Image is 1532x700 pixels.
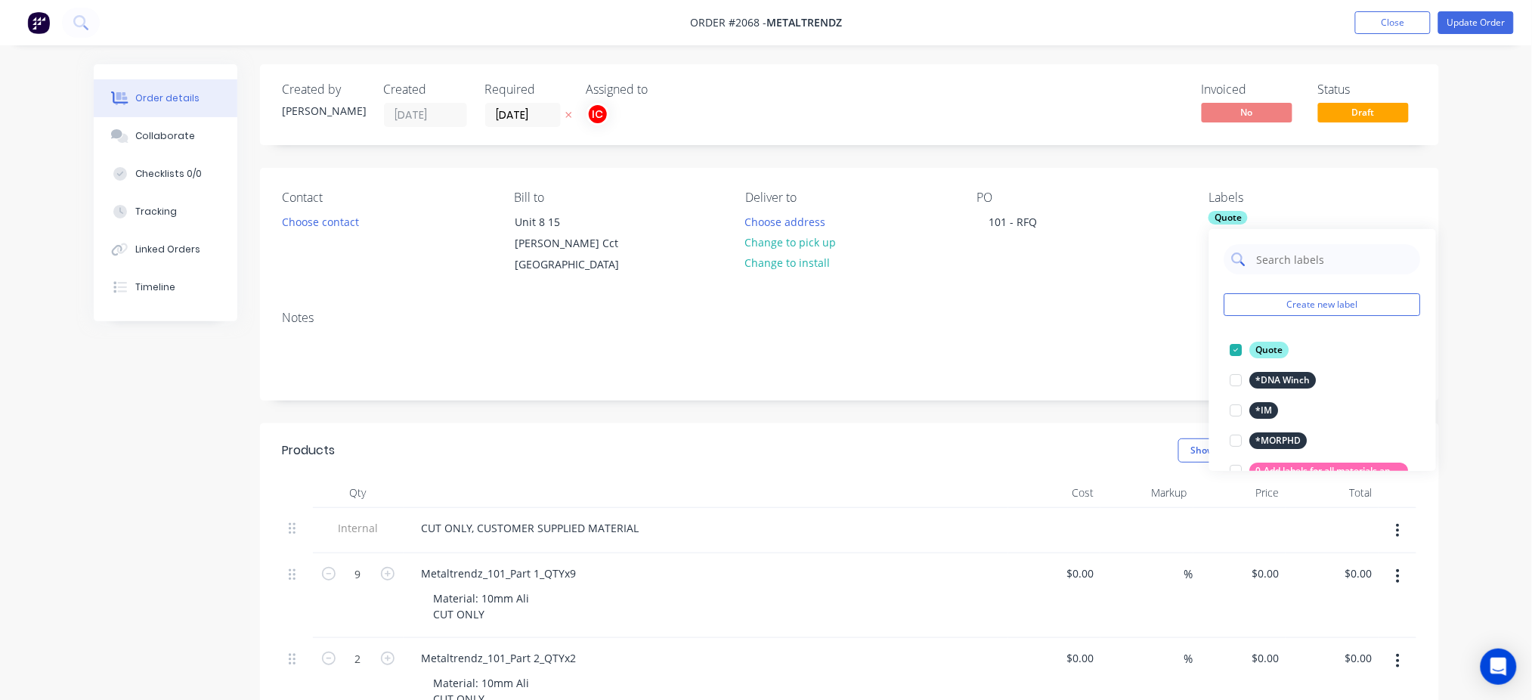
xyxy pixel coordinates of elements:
[586,103,609,125] button: IC
[766,16,842,30] span: Metaltrendz
[319,520,398,536] span: Internal
[1224,460,1415,482] button: 0-Add labels for all materials and processes here
[1209,190,1416,205] div: Labels
[514,190,721,205] div: Bill to
[690,16,766,30] span: Order #2068 -
[977,211,1050,233] div: 101 - RFQ
[313,478,404,508] div: Qty
[737,211,834,231] button: Choose address
[1193,478,1286,508] div: Price
[135,167,202,181] div: Checklists 0/0
[1255,244,1413,274] input: Search labels
[502,211,653,276] div: Unit 8 15 [PERSON_NAME] Cct[GEOGRAPHIC_DATA]
[1224,370,1323,391] button: *DNA Winch
[410,517,651,539] div: CUT ONLY, CUSTOMER SUPPLIED MATERIAL
[1481,649,1517,685] div: Open Intercom Messenger
[283,311,1416,325] div: Notes
[1178,438,1295,463] button: Show / Hide columns
[485,82,568,97] div: Required
[422,587,542,625] div: Material: 10mm Ali CUT ONLY
[135,280,175,294] div: Timeline
[135,205,177,218] div: Tracking
[1209,211,1248,225] div: Quote
[94,117,237,155] button: Collaborate
[586,82,738,97] div: Assigned to
[1184,650,1193,667] span: %
[1438,11,1514,34] button: Update Order
[1202,82,1300,97] div: Invoiced
[1202,103,1292,122] span: No
[94,193,237,231] button: Tracking
[410,562,589,584] div: Metaltrendz_101_Part 1_QTYx9
[1355,11,1431,34] button: Close
[283,190,490,205] div: Contact
[283,82,366,97] div: Created by
[515,212,640,254] div: Unit 8 15 [PERSON_NAME] Cct
[1224,293,1421,316] button: Create new label
[27,11,50,34] img: Factory
[283,441,336,460] div: Products
[384,82,467,97] div: Created
[1008,478,1101,508] div: Cost
[1286,478,1379,508] div: Total
[1318,82,1416,97] div: Status
[283,103,366,119] div: [PERSON_NAME]
[745,190,952,205] div: Deliver to
[1184,565,1193,583] span: %
[1250,342,1289,358] div: Quote
[1250,463,1409,479] div: 0-Add labels for all materials and processes here
[135,129,195,143] div: Collaborate
[94,231,237,268] button: Linked Orders
[94,155,237,193] button: Checklists 0/0
[135,91,200,105] div: Order details
[515,254,640,275] div: [GEOGRAPHIC_DATA]
[135,243,200,256] div: Linked Orders
[737,232,844,252] button: Change to pick up
[94,268,237,306] button: Timeline
[94,79,237,117] button: Order details
[1318,103,1409,122] span: Draft
[1224,339,1295,361] button: Quote
[1100,478,1193,508] div: Markup
[1250,372,1317,389] div: *DNA Winch
[1224,430,1314,451] button: *MORPHD
[410,647,589,669] div: Metaltrendz_101_Part 2_QTYx2
[977,190,1184,205] div: PO
[737,252,838,273] button: Change to install
[1250,432,1308,449] div: *MORPHD
[274,211,367,231] button: Choose contact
